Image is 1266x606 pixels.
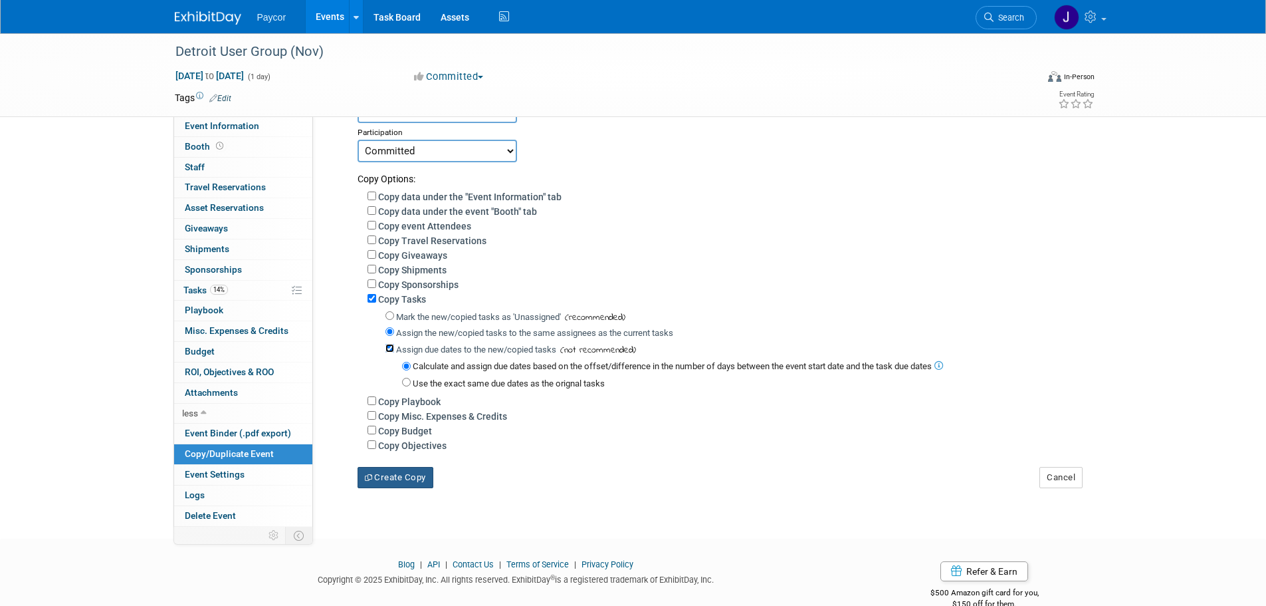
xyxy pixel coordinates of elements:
a: Asset Reservations [174,198,312,218]
span: | [417,559,425,569]
span: Event Information [185,120,259,131]
a: Refer & Earn [940,561,1028,581]
label: Assign the new/copied tasks to the same assignees as the current tasks [396,328,673,338]
span: Paycor [257,12,286,23]
div: In-Person [1063,72,1095,82]
label: Copy data under the event "Booth" tab [378,206,537,217]
span: Playbook [185,305,223,315]
div: Participation [358,123,1082,139]
div: Event Rating [1058,91,1094,98]
img: Format-Inperson.png [1048,71,1061,82]
label: Copy Objectives [378,440,447,451]
td: Personalize Event Tab Strip [263,527,286,544]
span: | [496,559,504,569]
span: 14% [210,285,228,295]
span: Travel Reservations [185,182,266,192]
label: Copy Travel Reservations [378,235,486,246]
td: Toggle Event Tabs [285,527,312,544]
button: Cancel [1039,467,1083,488]
a: Logs [174,486,312,506]
label: Copy Playbook [378,396,441,407]
span: Budget [185,346,215,357]
a: Delete Event [174,506,312,526]
img: ExhibitDay [175,11,241,25]
a: Sponsorships [174,260,312,280]
span: Staff [185,162,205,172]
div: Copyright © 2025 ExhibitDay, Inc. All rights reserved. ExhibitDay is a registered trademark of Ex... [175,571,858,586]
a: Attachments [174,383,312,403]
a: Playbook [174,301,312,321]
span: Giveaways [185,223,228,233]
label: Copy Giveaways [378,250,447,261]
span: | [571,559,580,569]
a: Copy/Duplicate Event [174,444,312,464]
span: Attachments [185,387,238,398]
img: Jenny Campbell [1054,5,1079,30]
span: Booth [185,141,226,152]
span: Misc. Expenses & Credits [185,325,288,336]
span: Search [994,13,1024,23]
span: Asset Reservations [185,202,264,213]
label: Mark the new/copied tasks as 'Unassigned' [396,312,561,322]
div: Copy Options: [358,162,1082,186]
span: to [203,71,216,81]
a: Budget [174,342,312,362]
label: Calculate and assign due dates based on the offset/difference in the number of days between the e... [413,361,932,371]
label: Assign due dates to the new/copied tasks [396,345,556,355]
span: Tasks [183,285,228,295]
span: Sponsorships [185,264,242,275]
span: Event Binder (.pdf export) [185,428,291,438]
a: ROI, Objectives & ROO [174,363,312,382]
div: Detroit User Group (Nov) [171,40,1017,64]
a: Contact Us [453,559,494,569]
a: Event Binder (.pdf export) [174,424,312,444]
span: Delete Event [185,510,236,521]
label: Copy Misc. Expenses & Credits [378,411,507,422]
a: Staff [174,158,312,178]
a: Privacy Policy [581,559,633,569]
span: (1 day) [247,73,270,81]
button: Create Copy [358,467,433,488]
div: Event Format [958,69,1095,89]
a: Giveaways [174,219,312,239]
a: API [427,559,440,569]
span: | [442,559,451,569]
label: Copy Budget [378,426,432,436]
span: (recommended) [561,311,625,325]
a: Booth [174,137,312,157]
a: Shipments [174,239,312,259]
a: Misc. Expenses & Credits [174,321,312,341]
span: [DATE] [DATE] [175,70,245,82]
button: Committed [409,70,488,84]
a: Event Settings [174,465,312,485]
a: Edit [209,94,231,103]
a: Tasks14% [174,281,312,301]
span: Event Settings [185,469,245,480]
a: Blog [398,559,415,569]
label: Copy data under the "Event Information" tab [378,192,562,202]
a: Event Information [174,116,312,136]
td: Tags [175,91,231,104]
span: Booth not reserved yet [213,141,226,151]
label: Use the exact same due dates as the orignal tasks [413,379,605,388]
span: Shipments [185,243,229,254]
span: Logs [185,490,205,500]
a: Travel Reservations [174,178,312,198]
label: Copy Shipments [378,265,447,275]
span: ROI, Objectives & ROO [185,367,274,377]
span: Copy/Duplicate Event [185,448,274,459]
label: Copy Sponsorships [378,279,459,290]
sup: ® [550,574,555,581]
a: less [174,404,312,424]
span: (not recommended) [556,343,636,357]
a: Terms of Service [506,559,569,569]
label: Copy event Attendees [378,221,471,231]
label: Copy Tasks [378,294,426,305]
span: less [182,408,198,418]
a: Search [976,6,1037,29]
